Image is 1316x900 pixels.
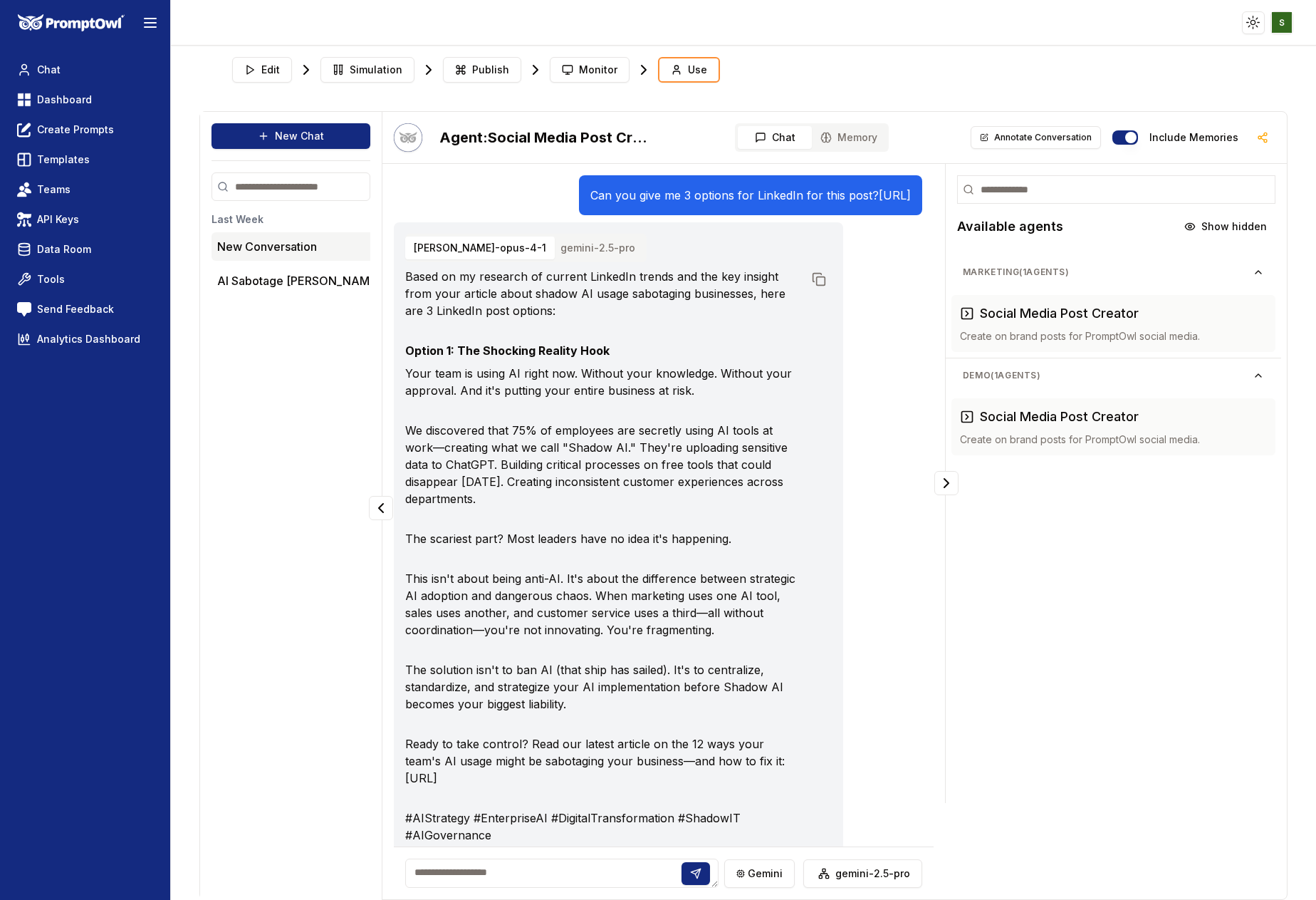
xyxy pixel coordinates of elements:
[232,57,292,83] button: Edit
[405,422,803,507] p: We discovered that 75% of employees are secretly using AI tools at work—creating what we call "Sh...
[11,147,159,172] a: Templates
[405,771,437,785] a: [URL]
[951,261,1275,284] button: Marketing(1agents)
[350,63,402,77] span: Simulation
[748,867,783,881] span: gemini
[394,123,422,152] button: Talk with Hootie
[11,177,159,202] a: Teams
[37,242,91,257] span: Data Room
[960,433,1267,447] p: Create on brand posts for PromptOwl social media.
[957,217,1063,237] h2: Available agents
[37,212,79,227] span: API Keys
[37,332,140,346] span: Analytics Dashboard
[951,364,1275,387] button: Demo(1agents)
[934,471,959,495] button: Collapse panel
[579,63,617,77] span: Monitor
[37,272,65,286] span: Tools
[439,128,653,148] h2: Social Media Post Creator
[11,326,159,352] a: Analytics Dashboard
[261,63,280,77] span: Edit
[37,123,114,137] span: Create Prompts
[879,188,911,202] a: [URL]
[1201,219,1267,234] span: Show hidden
[837,130,877,145] span: Memory
[443,57,521,83] button: Publish
[803,859,922,888] button: gemini-2.5-pro
[835,867,910,881] span: gemini-2.5-pro
[211,212,412,227] h3: Last Week
[552,237,644,259] button: gemini-2.5-pro
[960,329,1267,343] p: Create on brand posts for PromptOwl social media.
[590,187,911,204] p: Can you give me 3 options for LinkedIn for this post?
[1112,130,1138,145] button: Include memories in the messages below
[369,496,393,520] button: Collapse panel
[17,302,31,316] img: feedback
[980,304,1139,324] h3: Social Media Post Creator
[217,238,317,255] p: New Conversation
[405,237,555,259] button: [PERSON_NAME]-opus-4-1
[971,126,1101,149] button: Annotate Conversation
[211,123,370,149] button: New Chat
[11,267,159,292] a: Tools
[405,810,803,844] p: #AIStrategy #EnterpriseAI #DigitalTransformation #ShadowIT #AIGovernance
[1149,133,1238,143] label: Include memories in the messages below
[472,63,509,77] span: Publish
[405,268,803,319] p: Based on my research of current LinkedIn trends and the key insight from your article about shado...
[405,735,803,787] p: Ready to take control? Read our latest article on the 12 ways your team's AI usage might be sabot...
[405,365,803,399] p: Your team is using AI right now. Without your knowledge. Without your approval. And it's putting ...
[11,207,159,232] a: API Keys
[18,14,125,32] img: PromptOwl
[1176,215,1275,238] button: Show hidden
[11,237,159,262] a: Data Room
[37,302,114,316] span: Send Feedback
[11,296,159,322] a: Send Feedback
[11,117,159,143] a: Create Prompts
[550,57,630,83] button: Monitor
[688,63,707,77] span: Use
[980,407,1139,427] h3: Social Media Post Creator
[963,370,1253,381] span: Demo ( 1 agents)
[11,87,159,113] a: Dashboard
[1272,12,1292,33] img: ACg8ocKzQA5sZIhSfHl4qZiZGWNIJ57aHua1iTAA8qHBENU3D3RYog=s96-c
[963,267,1253,278] span: Marketing ( 1 agents)
[37,152,90,167] span: Templates
[405,530,803,547] p: The scariest part? Most leaders have no idea it's happening.
[405,661,803,713] p: The solution isn't to ban AI (that ship has sailed). It's to centralize, standardize, and strateg...
[217,272,390,289] button: AI Sabotage [PERSON_NAME]...
[37,182,70,197] span: Teams
[320,57,414,83] button: Simulation
[394,123,422,152] img: Bot
[772,130,795,145] span: Chat
[724,859,795,888] button: gemini
[405,343,610,358] strong: Option 1: The Shocking Reality Hook
[658,57,720,83] button: Use
[37,63,61,77] span: Chat
[11,57,159,83] a: Chat
[405,570,803,638] p: This isn't about being anti-AI. It's about the difference between strategic AI adoption and dange...
[37,93,92,107] span: Dashboard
